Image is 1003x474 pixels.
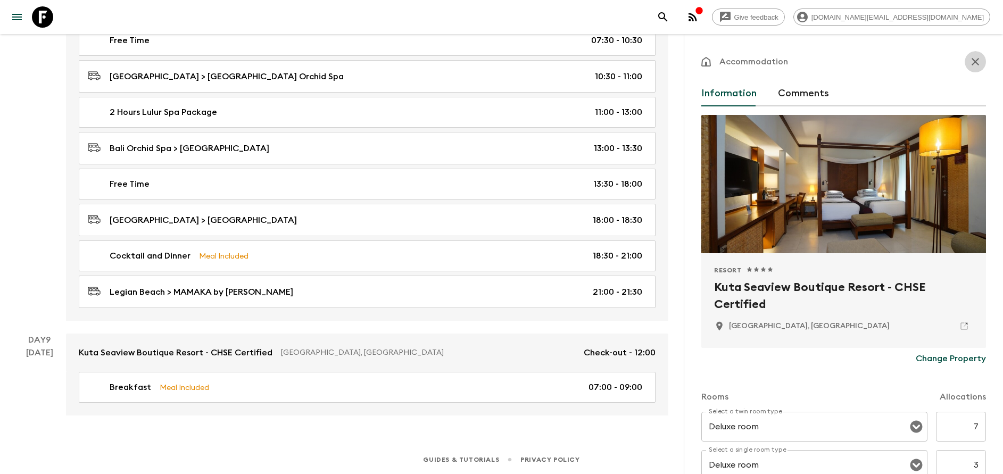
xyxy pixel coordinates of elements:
p: Allocations [940,390,986,403]
label: Select a twin room type [709,407,782,416]
p: Rooms [701,390,728,403]
p: Bali Orchid Spa > [GEOGRAPHIC_DATA] [110,142,269,155]
a: Kuta Seaview Boutique Resort - CHSE Certified[GEOGRAPHIC_DATA], [GEOGRAPHIC_DATA]Check-out - 12:00 [66,334,668,372]
p: [GEOGRAPHIC_DATA] > [GEOGRAPHIC_DATA] Orchid Spa [110,70,344,83]
p: Meal Included [199,250,248,262]
button: Information [701,81,757,106]
a: Privacy Policy [520,454,579,465]
button: Open [909,419,924,434]
a: Free Time07:30 - 10:30 [79,25,656,56]
p: 18:00 - 18:30 [593,214,642,227]
div: [DATE] [26,346,53,415]
p: Free Time [110,178,150,190]
a: Free Time13:30 - 18:00 [79,169,656,199]
a: BreakfastMeal Included07:00 - 09:00 [79,372,656,403]
p: [GEOGRAPHIC_DATA], [GEOGRAPHIC_DATA] [281,347,575,358]
span: Resort [714,266,742,275]
p: Bali, Indonesia [729,321,890,331]
p: Kuta Seaview Boutique Resort - CHSE Certified [79,346,272,359]
p: Check-out - 12:00 [584,346,656,359]
button: search adventures [652,6,674,28]
p: Meal Included [160,381,209,393]
label: Select a single room type [709,445,786,454]
p: [GEOGRAPHIC_DATA] > [GEOGRAPHIC_DATA] [110,214,297,227]
span: Give feedback [728,13,784,21]
p: 21:00 - 21:30 [593,286,642,298]
p: Free Time [110,34,150,47]
p: 18:30 - 21:00 [593,250,642,262]
div: Photo of Kuta Seaview Boutique Resort - CHSE Certified [701,115,986,253]
a: Give feedback [712,9,785,26]
p: Cocktail and Dinner [110,250,190,262]
button: Open [909,458,924,472]
span: [DOMAIN_NAME][EMAIL_ADDRESS][DOMAIN_NAME] [806,13,990,21]
p: Accommodation [719,55,788,68]
p: 2 Hours Lulur Spa Package [110,106,217,119]
a: 2 Hours Lulur Spa Package11:00 - 13:00 [79,97,656,128]
p: 13:00 - 13:30 [594,142,642,155]
a: Cocktail and DinnerMeal Included18:30 - 21:00 [79,240,656,271]
p: Breakfast [110,381,151,394]
p: 07:00 - 09:00 [588,381,642,394]
button: Change Property [916,348,986,369]
p: Change Property [916,352,986,365]
a: Bali Orchid Spa > [GEOGRAPHIC_DATA]13:00 - 13:30 [79,132,656,164]
p: 11:00 - 13:00 [595,106,642,119]
a: Legian Beach > MAMAKA by [PERSON_NAME]21:00 - 21:30 [79,276,656,308]
button: Comments [778,81,829,106]
p: Legian Beach > MAMAKA by [PERSON_NAME] [110,286,293,298]
a: Guides & Tutorials [423,454,499,465]
h2: Kuta Seaview Boutique Resort - CHSE Certified [714,279,973,313]
p: 10:30 - 11:00 [595,70,642,83]
a: [GEOGRAPHIC_DATA] > [GEOGRAPHIC_DATA]18:00 - 18:30 [79,204,656,236]
a: [GEOGRAPHIC_DATA] > [GEOGRAPHIC_DATA] Orchid Spa10:30 - 11:00 [79,60,656,93]
p: 07:30 - 10:30 [591,34,642,47]
p: 13:30 - 18:00 [593,178,642,190]
div: [DOMAIN_NAME][EMAIL_ADDRESS][DOMAIN_NAME] [793,9,990,26]
p: Day 9 [13,334,66,346]
button: menu [6,6,28,28]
